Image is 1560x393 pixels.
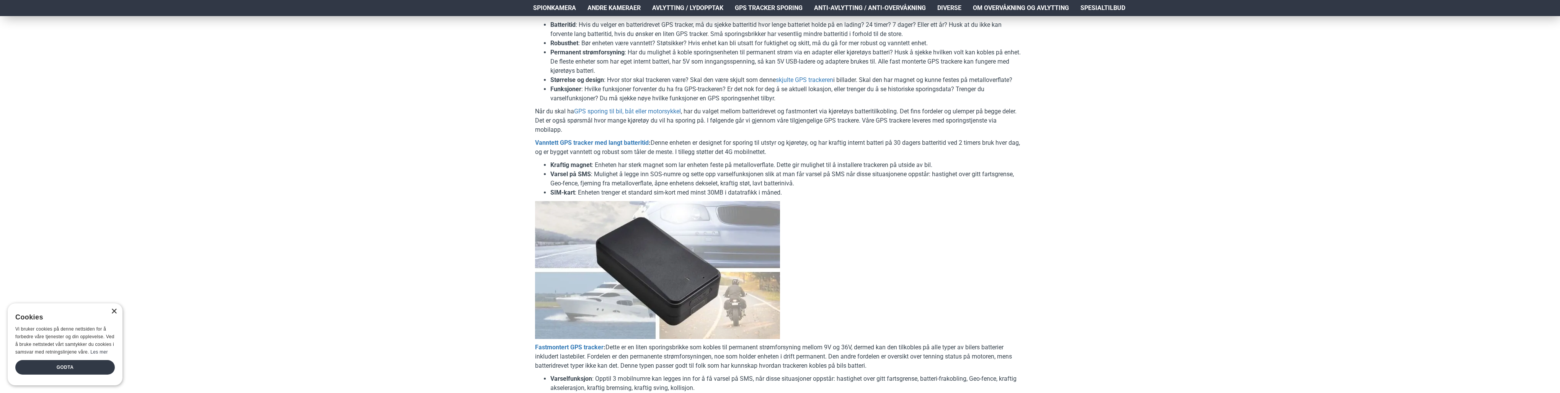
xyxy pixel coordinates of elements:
[15,309,110,326] div: Cookies
[550,39,1025,48] li: : Bør enheten være vanntett? Støtsikker? Hvis enhet kan bli utsatt for fuktighet og skitt, må du ...
[550,161,592,169] strong: Kraftig magnet
[15,360,115,375] div: Godta
[15,326,114,354] span: Vi bruker cookies på denne nettsiden for å forbedre våre tjenester og din opplevelse. Ved å bruke...
[111,309,117,314] div: Close
[550,170,1025,188] li: : Mulighet å legge inn SOS-numre og sette opp varselfunksjonen slik at man får varsel på SMS når ...
[550,85,581,93] strong: Funksjoner
[550,374,1025,393] li: : Opptil 3 mobilnumre kan legges inn for å få varsel på SMS, når disse situasjoner oppstår: hasti...
[535,201,780,339] img: Vanntett GPS tracker til bil
[550,21,576,28] strong: Batteritid
[776,75,833,85] a: skjulte GPS trackeren
[550,375,592,382] strong: Varselfunksjon
[535,344,605,351] strong: :
[550,75,1025,85] li: : Hvor stor skal trackeren være? Skal den være skjult som denne i billader. Skal den har magnet o...
[535,138,649,147] a: Vanntett GPS tracker med langt batteritid
[735,3,803,13] span: GPS Tracker Sporing
[973,3,1069,13] span: Om overvåkning og avlytting
[550,39,578,47] strong: Robusthet
[550,189,575,196] strong: SIM-kart
[550,20,1025,39] li: : Hvis du velger en batteridrevet GPS tracker, må du sjekke batteritid hvor lenge batteriet holde...
[550,48,1025,75] li: : Har du mulighet å koble sporingsenheten til permanent strøm via en adapter eller kjøretøys batt...
[550,160,1025,170] li: : Enheten har sterk magnet som lar enheten feste på metalloverflate. Dette gir mulighet til å ins...
[550,188,1025,197] li: : Enheten trenger et standard sim-kort med minst 30MB i datatrafikk i måned.
[587,3,641,13] span: Andre kameraer
[550,49,625,56] strong: Permanent strømforsyning
[535,107,1025,134] p: Når du skal ha , har du valget mellom batteridrevet og fastmontert via kjøretøys batteritilkoblin...
[550,76,604,84] strong: Størrelse og design
[1080,3,1125,13] span: Spesialtilbud
[550,85,1025,103] li: : Hvilke funksjoner forventer du ha fra GPS-trackeren? Er det nok for deg å se aktuell lokasjon, ...
[535,343,604,352] a: Fastmontert GPS tracker
[814,3,926,13] span: Anti-avlytting / Anti-overvåkning
[90,349,108,355] a: Les mer, opens a new window
[535,139,651,146] strong: :
[574,107,681,116] a: GPS sporing til bil, båt eller motorsykkel
[937,3,961,13] span: Diverse
[535,343,1025,370] p: Dette er en liten sporingsbrikke som kobles til permanent strømforsyning mellom 9V og 36V, dermed...
[550,170,591,178] strong: Varsel på SMS
[533,3,576,13] span: Spionkamera
[652,3,723,13] span: Avlytting / Lydopptak
[535,138,1025,157] p: Denne enheten er designet for sporing til utstyr og kjøretøy, og har kraftig internt batteri på 3...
